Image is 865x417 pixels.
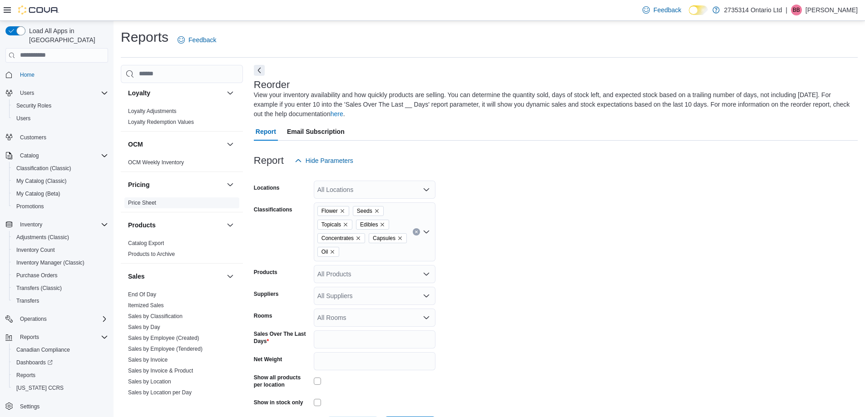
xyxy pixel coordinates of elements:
span: My Catalog (Beta) [13,188,108,199]
button: Customers [2,130,112,143]
a: Price Sheet [128,200,156,206]
div: Brodie Baker [791,5,802,15]
span: Transfers [16,297,39,304]
span: Flower [317,206,349,216]
h3: Loyalty [128,88,150,98]
a: Transfers (Classic) [13,283,65,294]
span: Sales by Invoice [128,356,168,363]
span: Customers [16,131,108,142]
button: Loyalty [225,88,236,98]
label: Classifications [254,206,292,213]
span: Capsules [373,234,395,243]
span: Price Sheet [128,199,156,206]
span: My Catalog (Beta) [16,190,60,197]
button: Classification (Classic) [9,162,112,175]
span: Security Roles [13,100,108,111]
a: Classification (Classic) [13,163,75,174]
span: Sales by Location per Day [128,389,192,396]
a: Purchase Orders [13,270,61,281]
button: My Catalog (Classic) [9,175,112,187]
span: Catalog [16,150,108,161]
a: Users [13,113,34,124]
span: Sales by Invoice & Product [128,367,193,374]
a: Itemized Sales [128,302,164,309]
a: Home [16,69,38,80]
span: Inventory Manager (Classic) [16,259,84,266]
span: Topicals [321,220,341,229]
span: Itemized Sales [128,302,164,309]
input: Dark Mode [689,5,708,15]
span: Catalog [20,152,39,159]
a: Sales by Employee (Tendered) [128,346,203,352]
span: Settings [20,403,40,410]
a: Dashboards [9,356,112,369]
span: Reports [16,332,108,343]
a: [US_STATE] CCRS [13,383,67,393]
a: Loyalty Redemption Values [128,119,194,125]
span: Classification (Classic) [13,163,108,174]
span: Reports [13,370,108,381]
button: Inventory Manager (Classic) [9,256,112,269]
button: Home [2,68,112,81]
label: Products [254,269,277,276]
span: Inventory Count [13,245,108,255]
a: Customers [16,132,50,143]
div: Loyalty [121,106,243,131]
span: Promotions [13,201,108,212]
div: OCM [121,157,243,172]
span: Inventory Count [16,246,55,254]
span: Dashboards [13,357,108,368]
h3: Sales [128,272,145,281]
span: Home [16,69,108,80]
a: Reports [13,370,39,381]
span: Sales by Day [128,324,160,331]
span: Transfers (Classic) [13,283,108,294]
span: Hide Parameters [306,156,353,165]
span: Oil [317,247,340,257]
button: Remove Topicals from selection in this group [343,222,348,227]
a: Inventory Manager (Classic) [13,257,88,268]
span: Operations [16,314,108,324]
span: Customers [20,134,46,141]
button: Canadian Compliance [9,343,112,356]
button: Remove Oil from selection in this group [330,249,335,255]
button: Reports [16,332,43,343]
button: Inventory [2,218,112,231]
span: Transfers [13,295,108,306]
button: Transfers [9,294,112,307]
span: Settings [16,401,108,412]
div: Products [121,238,243,263]
button: [US_STATE] CCRS [9,382,112,394]
span: Users [20,89,34,97]
span: Feedback [653,5,681,15]
span: Report [256,123,276,141]
span: Inventory [20,221,42,228]
button: Clear input [413,228,420,235]
a: Catalog Export [128,240,164,246]
a: Loyalty Adjustments [128,108,177,114]
button: Sales [128,272,223,281]
h1: Reports [121,28,168,46]
span: End Of Day [128,291,156,298]
button: Purchase Orders [9,269,112,282]
span: Adjustments (Classic) [13,232,108,243]
button: Open list of options [423,292,430,299]
button: Operations [16,314,50,324]
div: Pricing [121,197,243,212]
button: Sales [225,271,236,282]
span: Classification (Classic) [16,165,71,172]
button: Next [254,65,265,76]
a: Sales by Invoice [128,357,168,363]
p: [PERSON_NAME] [806,5,858,15]
a: here [331,110,343,118]
a: Sales by Employee (Created) [128,335,199,341]
span: Purchase Orders [13,270,108,281]
button: Remove Flower from selection in this group [340,208,345,214]
button: Open list of options [423,228,430,235]
span: Seeds [353,206,384,216]
span: Washington CCRS [13,383,108,393]
button: Inventory Count [9,244,112,256]
button: My Catalog (Beta) [9,187,112,200]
